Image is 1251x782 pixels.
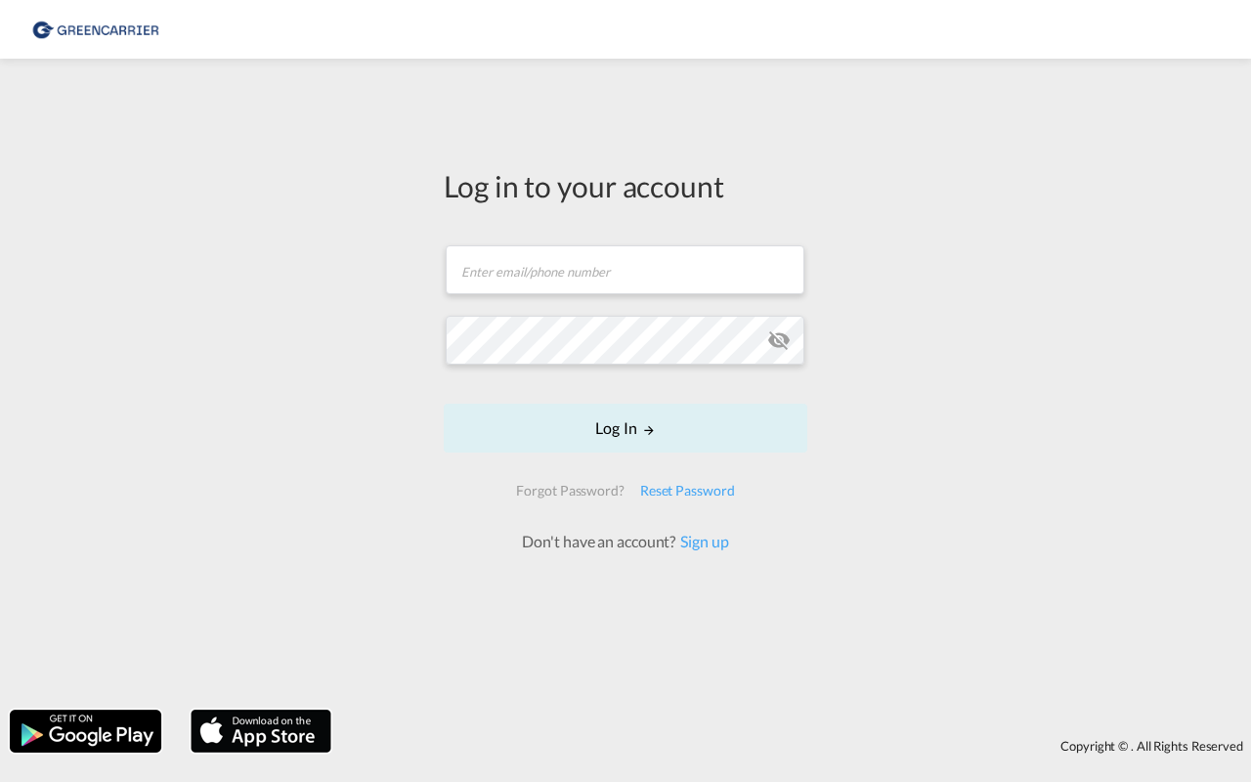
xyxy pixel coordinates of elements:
div: Log in to your account [444,165,807,206]
img: e39c37208afe11efa9cb1d7a6ea7d6f5.png [29,8,161,52]
div: Don't have an account? [500,531,750,552]
md-icon: icon-eye-off [767,328,791,352]
div: Copyright © . All Rights Reserved [341,729,1251,762]
button: LOGIN [444,404,807,453]
div: Reset Password [632,473,743,508]
input: Enter email/phone number [446,245,804,294]
img: google.png [8,708,163,755]
a: Sign up [675,532,728,550]
img: apple.png [189,708,333,755]
div: Forgot Password? [508,473,631,508]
